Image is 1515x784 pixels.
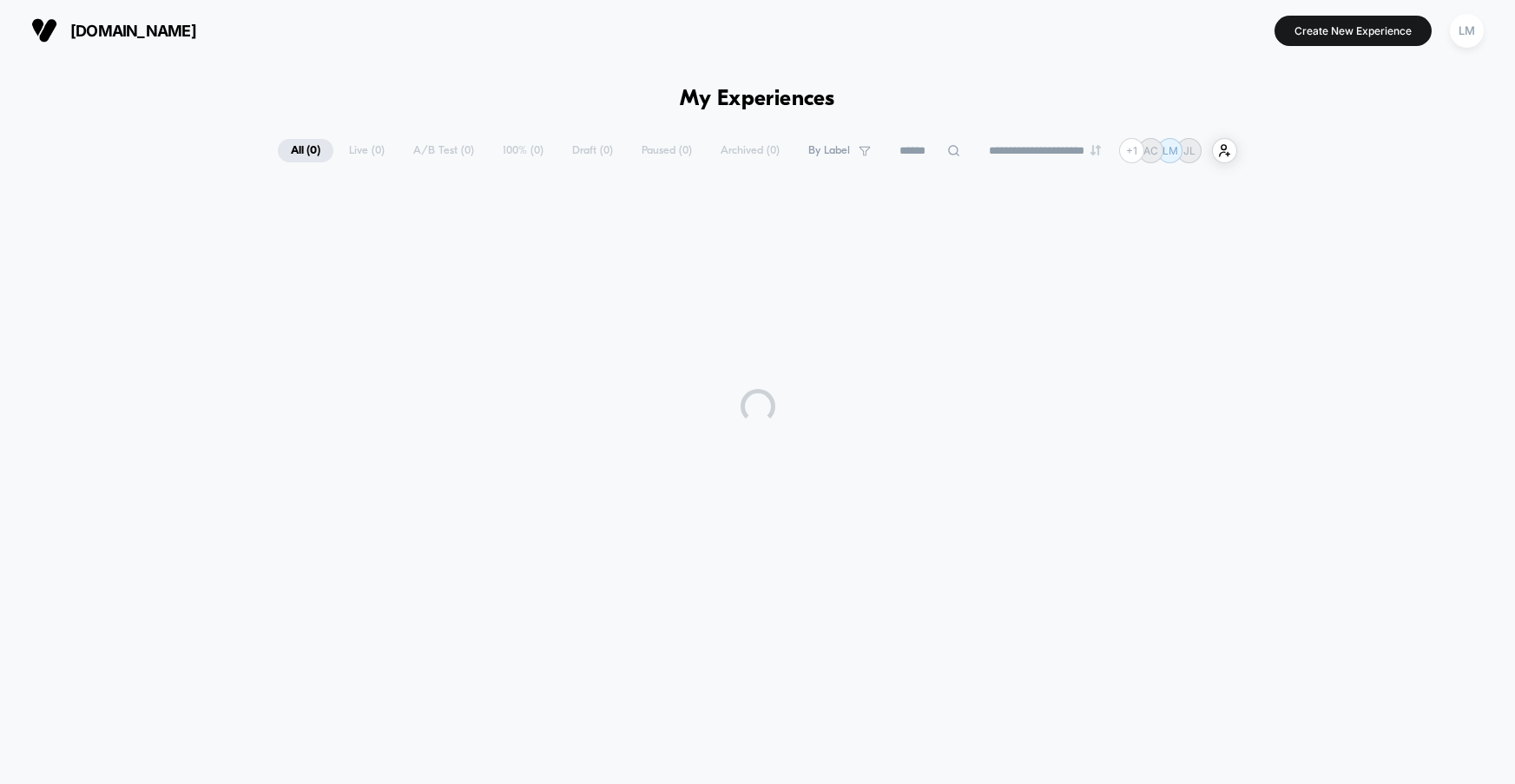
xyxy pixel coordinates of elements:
img: end [1090,145,1101,155]
img: Visually logo [31,17,57,43]
div: LM [1450,14,1484,48]
span: [DOMAIN_NAME] [70,22,196,40]
button: Create New Experience [1275,16,1432,46]
span: All ( 0 ) [278,139,333,162]
p: AC [1143,144,1158,157]
div: + 1 [1119,138,1144,163]
span: By Label [808,144,850,157]
p: LM [1163,144,1178,157]
button: LM [1445,13,1489,49]
p: JL [1183,144,1196,157]
h1: My Experiences [680,87,835,112]
button: [DOMAIN_NAME] [26,16,201,44]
